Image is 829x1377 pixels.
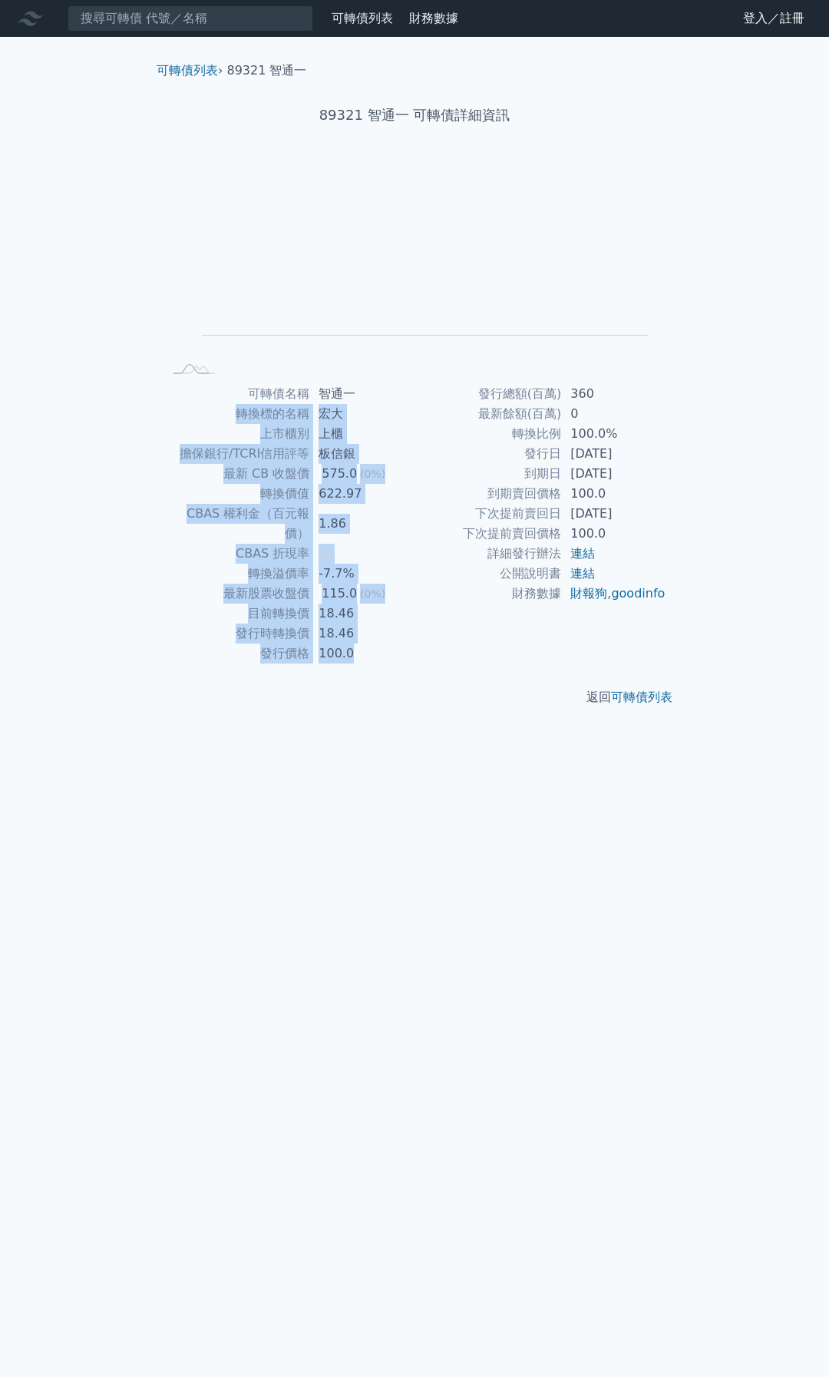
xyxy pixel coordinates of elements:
[414,524,561,544] td: 下次提前賣回價格
[414,384,561,404] td: 發行總額(百萬)
[561,444,666,464] td: [DATE]
[157,61,223,80] li: ›
[68,5,313,31] input: 搜尋可轉債 代號／名稱
[163,644,309,664] td: 發行價格
[144,104,685,126] h1: 89321 智通一 可轉債詳細資訊
[360,588,385,600] span: (0%)
[570,566,595,581] a: 連結
[414,464,561,484] td: 到期日
[163,424,309,444] td: 上市櫃別
[163,584,309,604] td: 最新股票收盤價
[163,504,309,544] td: CBAS 權利金（百元報價）
[163,384,309,404] td: 可轉債名稱
[309,444,414,464] td: 板信銀
[570,546,595,561] a: 連結
[309,504,414,544] td: 1.86
[414,504,561,524] td: 下次提前賣回日
[309,424,414,444] td: 上櫃
[163,624,309,644] td: 發行時轉換價
[731,6,817,31] a: 登入／註冊
[163,564,309,584] td: 轉換溢價率
[561,424,666,444] td: 100.0%
[319,546,331,561] span: 無
[414,584,561,604] td: 財務數據
[163,484,309,504] td: 轉換價值
[227,61,307,80] li: 89321 智通一
[309,384,414,404] td: 智通一
[561,384,666,404] td: 360
[309,564,414,584] td: -7.7%
[414,544,561,564] td: 詳細發行辦法
[360,468,385,480] span: (0%)
[309,644,414,664] td: 100.0
[332,11,393,25] a: 可轉債列表
[414,424,561,444] td: 轉換比例
[319,584,360,604] div: 115.0
[561,584,666,604] td: ,
[163,544,309,564] td: CBAS 折現率
[561,464,666,484] td: [DATE]
[157,63,218,78] a: 可轉債列表
[561,404,666,424] td: 0
[163,464,309,484] td: 最新 CB 收盤價
[163,444,309,464] td: 擔保銀行/TCRI信用評等
[163,604,309,624] td: 目前轉換價
[561,504,666,524] td: [DATE]
[309,624,414,644] td: 18.46
[409,11,458,25] a: 財務數據
[414,404,561,424] td: 最新餘額(百萬)
[144,688,685,707] p: 返回
[752,1303,829,1377] iframe: Chat Widget
[309,604,414,624] td: 18.46
[309,484,414,504] td: 622.97
[414,484,561,504] td: 到期賣回價格
[611,586,665,601] a: goodinfo
[163,404,309,424] td: 轉換標的名稱
[319,464,360,484] div: 575.0
[752,1303,829,1377] div: 聊天小工具
[414,444,561,464] td: 發行日
[561,524,666,544] td: 100.0
[188,174,649,358] g: Chart
[611,690,672,704] a: 可轉債列表
[570,586,607,601] a: 財報狗
[561,484,666,504] td: 100.0
[414,564,561,584] td: 公開說明書
[309,404,414,424] td: 宏大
